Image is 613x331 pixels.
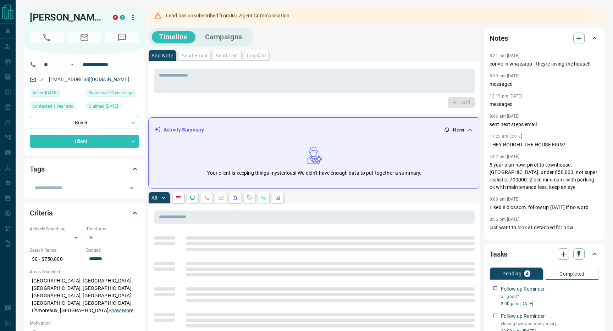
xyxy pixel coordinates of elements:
div: Sat Mar 28 2015 [86,89,139,99]
svg: Email Verified [39,77,44,82]
p: Completed [559,271,585,276]
p: 4 [526,271,529,276]
div: Criteria [30,204,139,221]
p: Activity Summary [164,126,204,134]
button: Show More [109,307,133,314]
p: Follow up Reminder [501,313,545,320]
div: condos.ca [120,15,125,20]
p: convo in whatsapp - theyre loving the house!! [490,60,599,68]
p: Timeframe: [86,226,139,232]
div: Wed Mar 06 2024 [30,102,83,112]
p: Search Range: [30,247,83,253]
p: Your client is keeping things mysterious! We didn't have enough data to put together a summary. [207,169,421,177]
span: Active [DATE] [32,89,57,96]
div: property.ca [113,15,118,20]
p: messaged [490,80,599,88]
svg: Listing Alerts [232,195,238,201]
svg: Lead Browsing Activity [190,195,195,201]
p: just want to look at detached for now. [490,224,599,231]
p: [GEOGRAPHIC_DATA], [GEOGRAPHIC_DATA], [GEOGRAPHIC_DATA], [GEOGRAPHIC_DATA], [GEOGRAPHIC_DATA], [G... [30,275,139,316]
span: Call [30,32,64,43]
p: $0 - $750,000 [30,253,83,265]
div: Tasks [490,246,599,263]
svg: Agent Actions [275,195,281,201]
p: Liked 8 blossom. follow up [DATE] if no word [490,204,599,211]
p: Pending [502,271,521,276]
p: 12:19 pm [DATE] [490,94,522,99]
p: 8:56 pm [DATE] [490,217,520,222]
p: 11:25 am [DATE] [490,134,522,139]
button: Campaigns [198,31,249,43]
p: Follow up Reminder [501,285,545,293]
button: Open [127,183,137,193]
p: 4:02 pm [DATE] [490,154,520,159]
div: Buyer [30,116,139,129]
p: 2:00 p.m. [DATE] [501,301,599,307]
p: All [151,195,157,200]
h2: Criteria [30,207,53,219]
svg: Opportunities [261,195,266,201]
span: Email [67,32,101,43]
h2: Notes [490,33,508,44]
div: Mon Jan 15 2024 [30,89,83,99]
a: [EMAIL_ADDRESS][DOMAIN_NAME] [49,77,129,82]
p: Actively Searching: [30,226,83,232]
svg: Requests [247,195,252,201]
p: sent next steps email [490,121,599,128]
svg: Calls [204,195,210,201]
h2: Tags [30,163,44,175]
span: Contacted 1 year ago [32,103,73,110]
p: messaged [490,101,599,108]
svg: Notes [176,195,181,201]
div: Activity Summary- Never [154,123,474,136]
button: Open [68,60,77,69]
p: 8:59 am [DATE] [490,73,520,78]
button: Timeline [152,31,195,43]
p: THEY BOUGHT THE HOUSE FIRM! [490,141,599,148]
p: Areas Searched: [30,269,139,275]
div: Tags [30,161,139,178]
h1: [PERSON_NAME] [30,12,102,23]
p: 5 year plan now. pivot to townhouse. [GEOGRAPHIC_DATA]. under 650,000. not super realistic. 70000... [490,161,599,191]
span: Signed up 10 years ago [89,89,134,96]
p: Motivation: [30,320,139,326]
div: Lead has unsubscribed from Agent Communication [166,9,289,22]
div: Fri Aug 12 2022 [86,102,139,112]
div: Client [30,135,139,148]
span: Message [105,32,139,43]
p: - Never [451,127,464,133]
p: all good? [501,293,599,300]
svg: Emails [218,195,224,201]
strong: ALL [230,13,239,18]
p: Budget: [86,247,139,253]
p: closing two year anniversary [501,321,599,327]
div: Notes [490,30,599,47]
p: Add Note [151,53,173,58]
span: Claimed [DATE] [89,103,118,110]
p: 9:06 am [DATE] [490,197,520,202]
h2: Tasks [490,248,507,260]
p: 8:21 am [DATE] [490,53,520,58]
p: 9:46 am [DATE] [490,114,520,119]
